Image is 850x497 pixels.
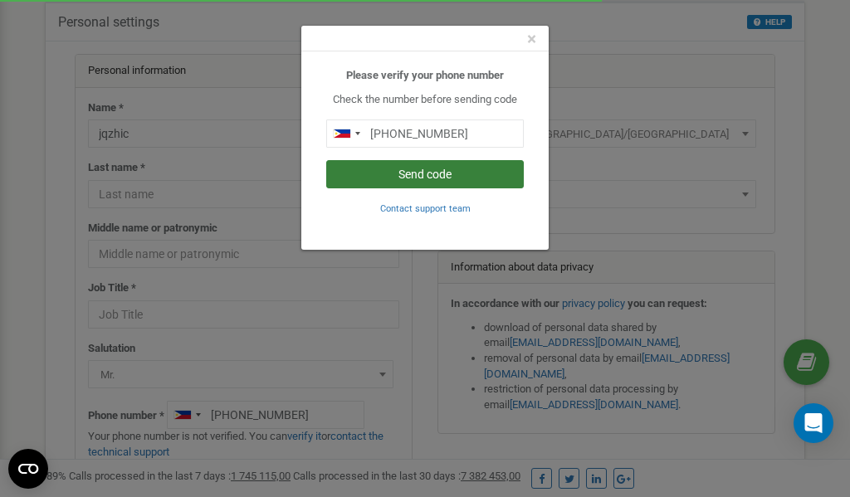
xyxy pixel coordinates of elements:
[326,92,524,108] p: Check the number before sending code
[794,403,833,443] div: Open Intercom Messenger
[380,203,471,214] small: Contact support team
[527,29,536,49] span: ×
[527,31,536,48] button: Close
[326,119,524,148] input: 0905 123 4567
[346,69,504,81] b: Please verify your phone number
[327,120,365,147] div: Telephone country code
[8,449,48,489] button: Open CMP widget
[380,202,471,214] a: Contact support team
[326,160,524,188] button: Send code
